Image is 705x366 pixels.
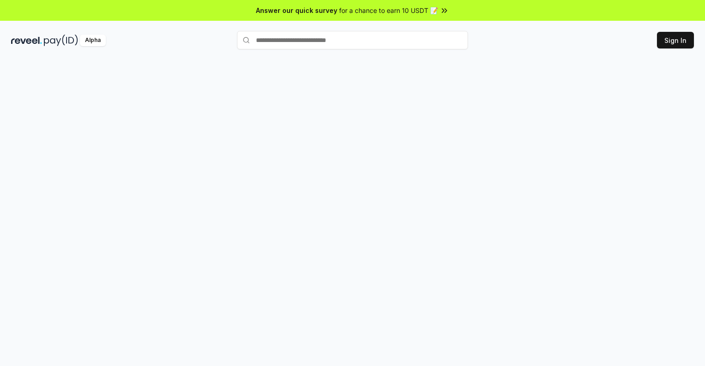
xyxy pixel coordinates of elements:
[80,35,106,46] div: Alpha
[11,35,42,46] img: reveel_dark
[44,35,78,46] img: pay_id
[339,6,438,15] span: for a chance to earn 10 USDT 📝
[657,32,694,48] button: Sign In
[256,6,337,15] span: Answer our quick survey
